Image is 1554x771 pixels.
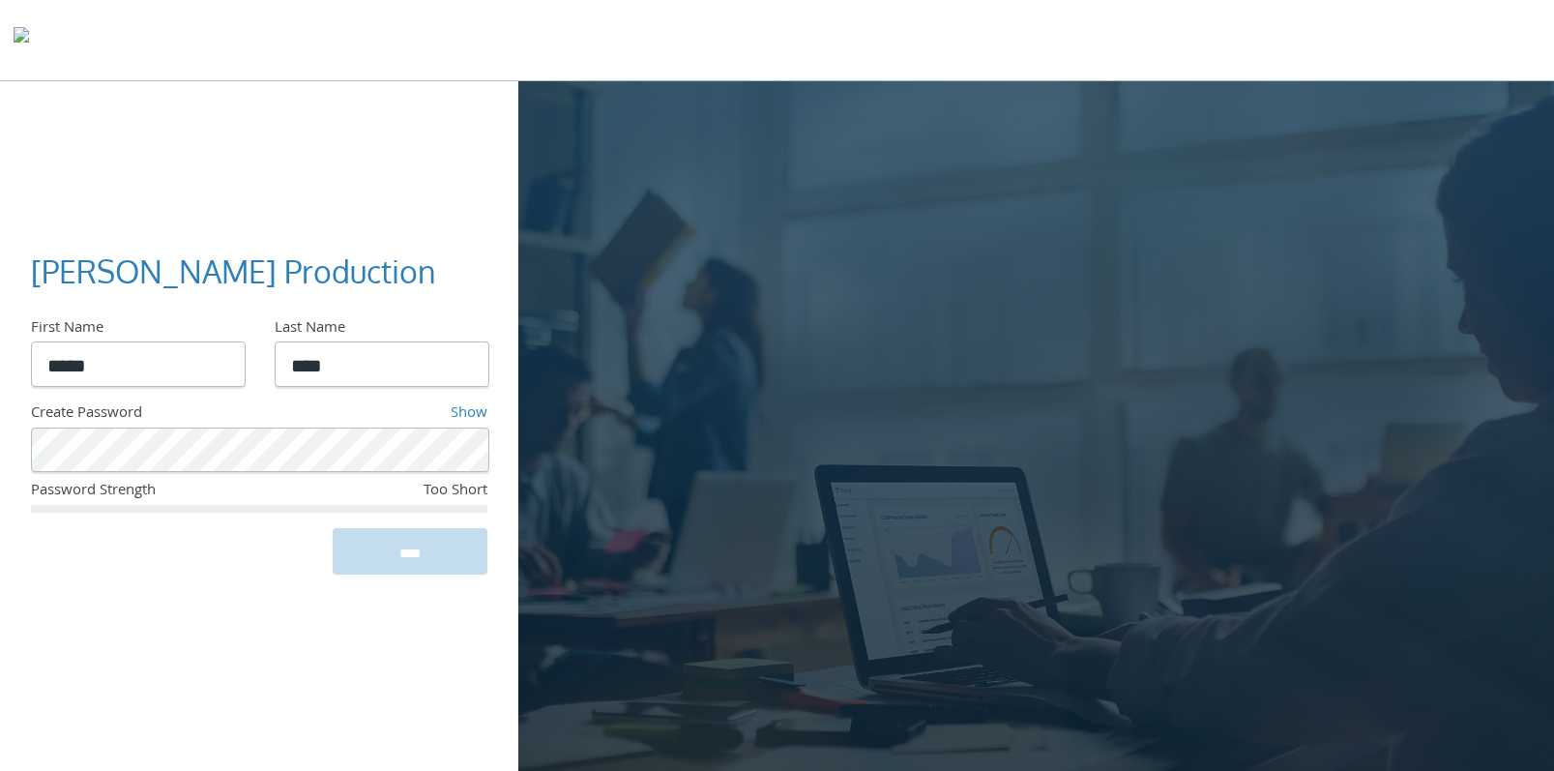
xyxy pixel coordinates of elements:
div: Too Short [335,480,486,505]
img: todyl-logo-dark.svg [14,20,29,59]
h3: [PERSON_NAME] Production [31,251,472,294]
div: Create Password [31,402,319,428]
div: Last Name [275,317,487,342]
div: First Name [31,317,244,342]
a: Show [451,401,487,427]
div: Password Strength [31,480,335,505]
